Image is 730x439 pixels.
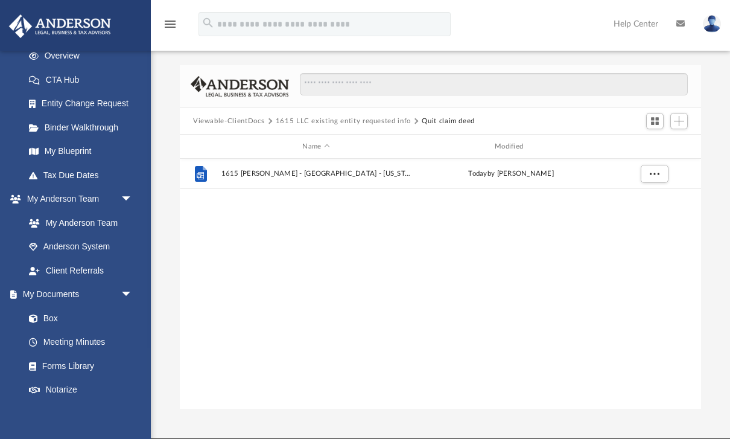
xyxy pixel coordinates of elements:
[17,258,145,283] a: Client Referrals
[180,159,701,409] div: grid
[468,170,487,177] span: today
[17,306,139,330] a: Box
[17,163,151,187] a: Tax Due Dates
[17,92,151,116] a: Entity Change Request
[193,116,264,127] button: Viewable-ClientDocs
[17,330,145,354] a: Meeting Minutes
[300,73,688,96] input: Search files and folders
[163,17,177,31] i: menu
[17,115,151,139] a: Binder Walkthrough
[703,15,721,33] img: User Pic
[8,283,145,307] a: My Documentsarrow_drop_down
[416,168,606,179] div: by [PERSON_NAME]
[17,68,151,92] a: CTA Hub
[17,139,145,164] a: My Blueprint
[17,44,151,68] a: Overview
[185,141,215,152] div: id
[221,141,411,152] div: Name
[17,235,145,259] a: Anderson System
[17,354,139,378] a: Forms Library
[276,116,411,127] button: 1615 LLC existing entity requested info
[121,283,145,307] span: arrow_drop_down
[641,165,668,183] button: More options
[646,113,664,130] button: Switch to Grid View
[17,211,139,235] a: My Anderson Team
[670,113,688,130] button: Add
[8,187,145,211] a: My Anderson Teamarrow_drop_down
[17,378,145,402] a: Notarize
[611,141,696,152] div: id
[5,14,115,38] img: Anderson Advisors Platinum Portal
[202,16,215,30] i: search
[416,141,606,152] div: Modified
[221,170,411,178] span: 1615 [PERSON_NAME] - [GEOGRAPHIC_DATA] - [US_STATE] - QC DEED - LLC TO REPT 2.doc
[121,187,145,212] span: arrow_drop_down
[422,116,475,127] button: Quit claim deed
[163,23,177,31] a: menu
